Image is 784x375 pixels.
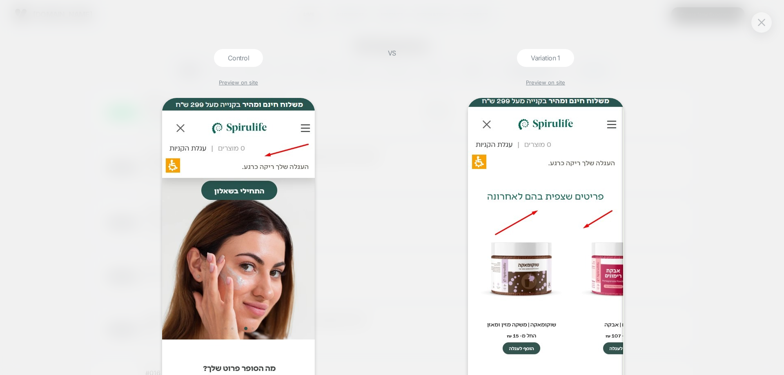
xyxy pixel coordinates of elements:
[382,49,402,375] div: VS
[517,49,574,67] div: Variation 1
[219,79,258,86] a: Preview on site
[214,49,263,67] div: Control
[758,19,765,26] img: close
[526,79,565,86] a: Preview on site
